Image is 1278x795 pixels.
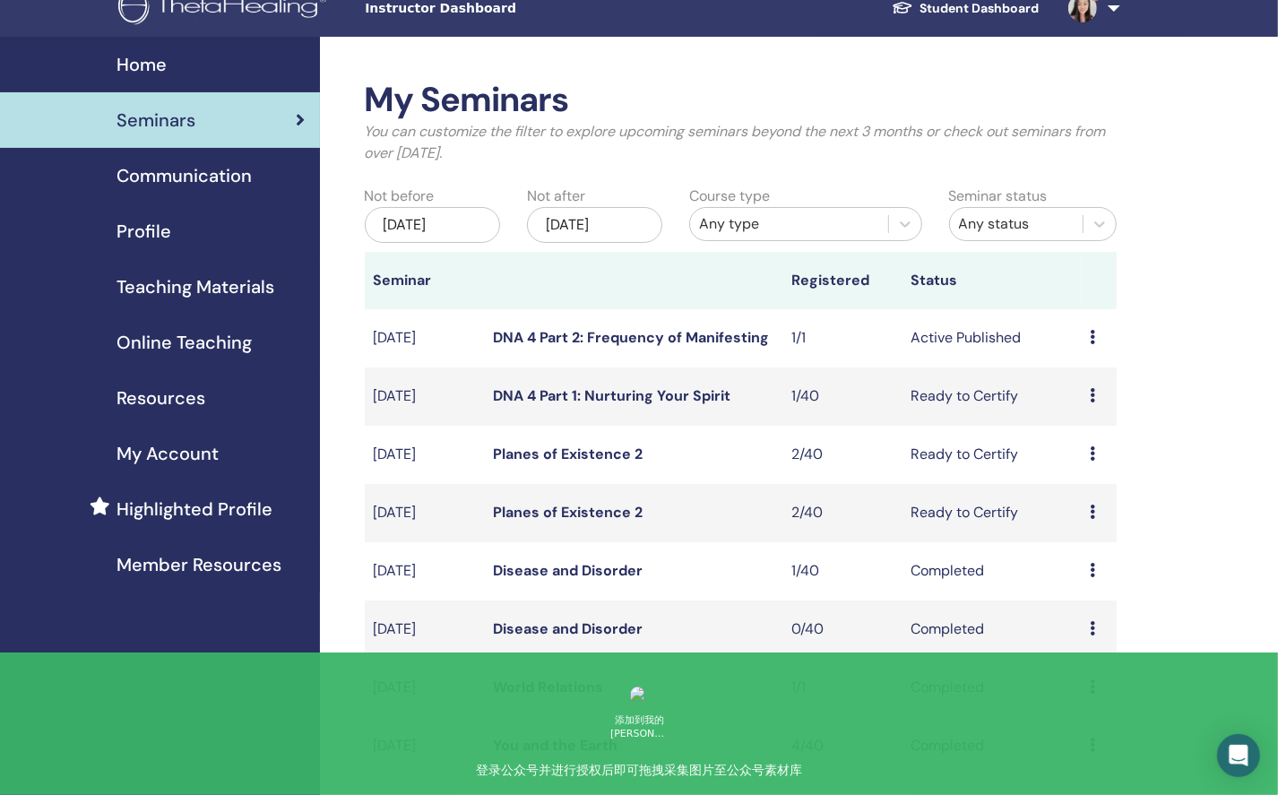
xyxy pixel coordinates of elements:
td: 2/40 [782,484,902,542]
th: Seminar [365,252,484,309]
td: [DATE] [365,601,484,659]
a: Planes of Existence 2 [493,445,643,463]
td: [DATE] [365,367,484,426]
a: Disease and Disorder [493,561,643,580]
td: 1/40 [782,542,902,601]
span: Member Resources [117,551,281,578]
div: Open Intercom Messenger [1217,734,1260,777]
td: 2/40 [782,426,902,484]
span: Online Teaching [117,329,252,356]
td: [DATE] [365,484,484,542]
span: Seminars [117,107,195,134]
td: Completed [902,542,1081,601]
span: Profile [117,218,171,245]
td: Ready to Certify [902,426,1081,484]
div: Any type [699,213,879,235]
label: Seminar status [949,186,1048,207]
span: Home [117,51,167,78]
a: DNA 4 Part 1: Nurturing Your Spirit [493,386,730,405]
label: Not before [365,186,435,207]
div: [DATE] [365,207,500,243]
td: Active Published [902,309,1081,367]
label: Not after [527,186,585,207]
th: Status [902,252,1081,309]
td: [DATE] [365,309,484,367]
td: Ready to Certify [902,484,1081,542]
div: Any status [959,213,1074,235]
td: Completed [902,601,1081,659]
p: You can customize the filter to explore upcoming seminars beyond the next 3 months or check out s... [365,121,1118,164]
div: [DATE] [527,207,662,243]
span: Communication [117,162,252,189]
a: Disease and Disorder [493,619,643,638]
td: Ready to Certify [902,367,1081,426]
td: 1/40 [782,367,902,426]
td: 1/1 [782,309,902,367]
label: Course type [689,186,770,207]
td: 0/40 [782,601,902,659]
span: My Account [117,440,219,467]
h2: My Seminars [365,80,1118,121]
a: DNA 4 Part 2: Frequency of Manifesting [493,328,769,347]
a: Planes of Existence 2 [493,503,643,522]
span: Resources [117,385,205,411]
span: Teaching Materials [117,273,274,300]
td: [DATE] [365,542,484,601]
th: Registered [782,252,902,309]
td: [DATE] [365,426,484,484]
span: Highlighted Profile [117,496,272,523]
